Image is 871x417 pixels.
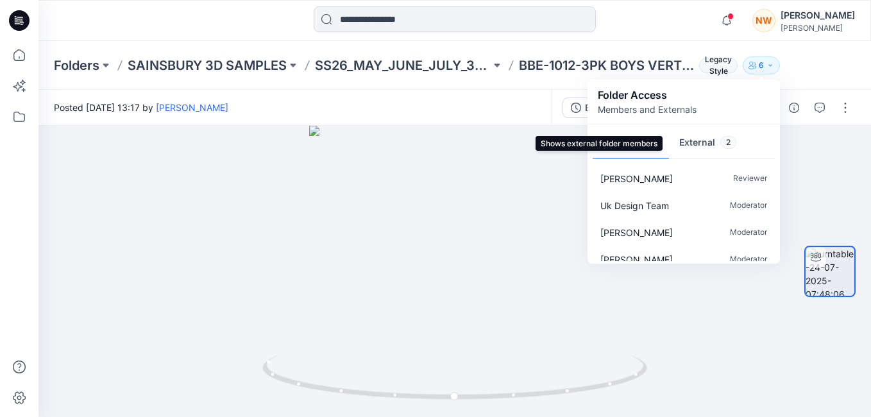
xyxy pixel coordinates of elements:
button: Internal [593,127,669,160]
button: 6 [743,56,780,74]
p: Duleeka Dasanayake [600,253,673,266]
p: Stacey Dudman [600,172,673,185]
button: Details [784,98,804,118]
span: Legacy Style [699,58,738,73]
a: Folders [54,56,99,74]
p: Moderator [730,199,767,212]
div: [PERSON_NAME] [781,23,855,33]
a: [PERSON_NAME]Moderator [590,246,777,273]
p: Moderator [730,226,767,239]
a: SAINSBURY 3D SAMPLES [128,56,287,74]
p: Folder Access [598,87,697,103]
a: SS26_MAY_JUNE_JULY_3D SAMPLES [315,56,491,74]
button: External [669,127,747,160]
p: Uk Design Team [600,199,669,212]
div: [PERSON_NAME] [781,8,855,23]
p: 6 [759,58,764,72]
span: 2 [720,136,736,149]
button: Legacy Style [694,56,738,74]
div: NW [752,9,775,32]
a: [PERSON_NAME]Moderator [590,219,777,246]
p: Moderator [730,253,767,266]
p: BBE-1012-3PK BOYS VERTICAL STRIPE SUMMER VIBES GWM ZIP THRU SLEEPSUIT [519,56,695,74]
span: 4 [642,136,659,149]
a: [PERSON_NAME]Reviewer [590,165,777,192]
p: Rashmi Jayasinghe [600,226,673,239]
p: Reviewer [733,172,767,185]
img: turntable-24-07-2025-07:48:06 [806,247,854,296]
p: Members and Externals [598,103,697,116]
div: BBE-1012-3PK BOYS VERTICAL STRIPE SUMMER VIBES GWM ZIP THRU SLEEPSUIT [585,101,644,115]
a: Uk Design TeamModerator [590,192,777,219]
a: [PERSON_NAME] [156,102,228,113]
span: Posted [DATE] 13:17 by [54,101,228,114]
button: BBE-1012-3PK BOYS VERTICAL STRIPE SUMMER VIBES GWM ZIP THRU SLEEPSUIT [562,98,652,118]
